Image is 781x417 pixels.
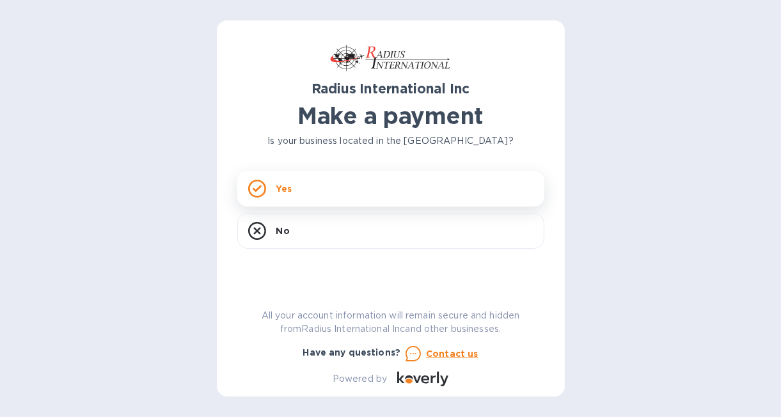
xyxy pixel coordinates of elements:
[237,309,544,336] p: All your account information will remain secure and hidden from Radius International Inc and othe...
[276,182,292,195] p: Yes
[237,134,544,148] p: Is your business located in the [GEOGRAPHIC_DATA]?
[276,224,290,237] p: No
[237,102,544,129] h1: Make a payment
[426,349,478,359] u: Contact us
[333,372,387,386] p: Powered by
[312,81,470,97] b: Radius International Inc
[303,347,401,358] b: Have any questions?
